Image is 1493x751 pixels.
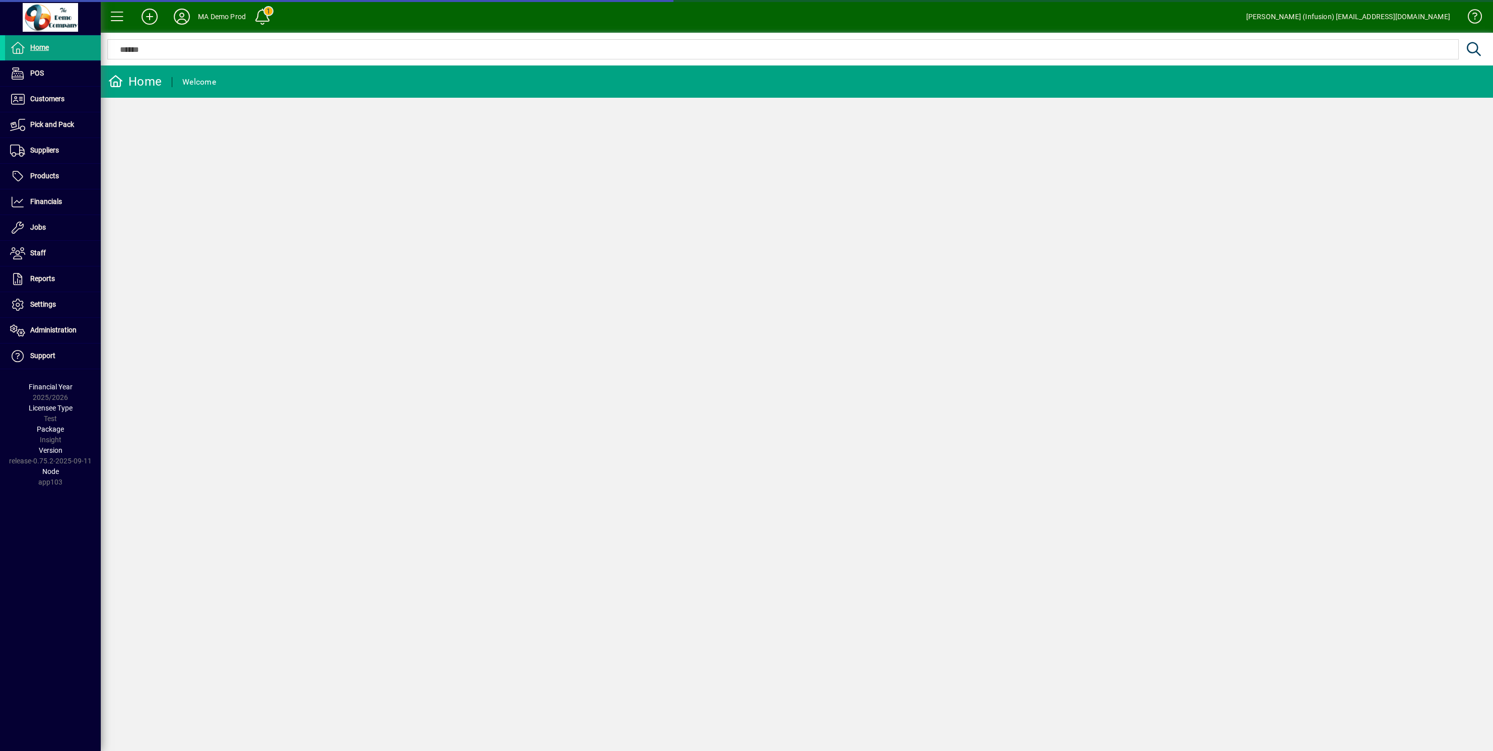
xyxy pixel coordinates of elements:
[30,300,56,308] span: Settings
[42,467,59,475] span: Node
[5,266,101,292] a: Reports
[5,344,101,369] a: Support
[30,326,77,334] span: Administration
[30,69,44,77] span: POS
[30,352,55,360] span: Support
[5,215,101,240] a: Jobs
[30,172,59,180] span: Products
[30,275,55,283] span: Reports
[30,95,64,103] span: Customers
[1460,2,1480,35] a: Knowledge Base
[133,8,166,26] button: Add
[37,425,64,433] span: Package
[5,292,101,317] a: Settings
[39,446,62,454] span: Version
[29,404,73,412] span: Licensee Type
[30,120,74,128] span: Pick and Pack
[5,138,101,163] a: Suppliers
[166,8,198,26] button: Profile
[1246,9,1450,25] div: [PERSON_NAME] (Infusion) [EMAIL_ADDRESS][DOMAIN_NAME]
[5,318,101,343] a: Administration
[198,9,246,25] div: MA Demo Prod
[30,197,62,206] span: Financials
[5,241,101,266] a: Staff
[29,383,73,391] span: Financial Year
[30,146,59,154] span: Suppliers
[5,61,101,86] a: POS
[5,112,101,138] a: Pick and Pack
[5,164,101,189] a: Products
[5,189,101,215] a: Financials
[30,223,46,231] span: Jobs
[5,87,101,112] a: Customers
[30,43,49,51] span: Home
[182,74,216,90] div: Welcome
[108,74,162,90] div: Home
[30,249,46,257] span: Staff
